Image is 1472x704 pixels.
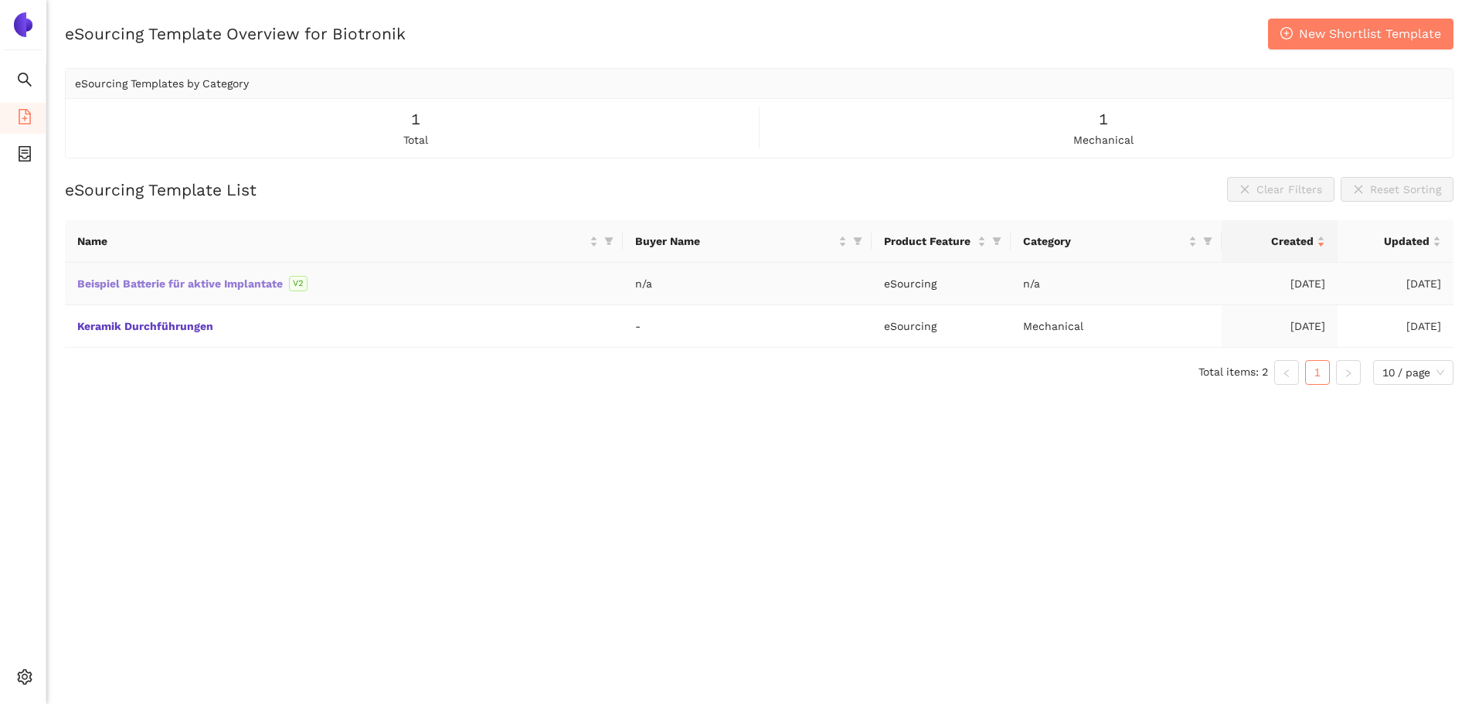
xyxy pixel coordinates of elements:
td: n/a [623,263,872,305]
td: eSourcing [872,305,1011,348]
th: this column's title is Category,this column is sortable [1011,220,1222,263]
span: filter [853,236,862,246]
button: left [1274,360,1299,385]
span: plus-circle [1280,27,1293,42]
button: plus-circleNew Shortlist Template [1268,19,1453,49]
h2: eSourcing Template Overview for Biotronik [65,22,406,45]
th: this column's title is Product Feature,this column is sortable [872,220,1011,263]
span: 10 / page [1382,361,1444,384]
span: filter [850,230,865,253]
span: right [1344,369,1353,378]
td: eSourcing [872,263,1011,305]
span: Updated [1350,233,1430,250]
h2: eSourcing Template List [65,179,257,201]
a: 1 [1306,361,1329,384]
span: 1 [1099,107,1108,131]
span: search [17,66,32,97]
span: filter [601,230,617,253]
td: n/a [1011,263,1222,305]
th: this column's title is Updated,this column is sortable [1338,220,1453,263]
span: Buyer Name [635,233,835,250]
button: right [1336,360,1361,385]
span: file-add [17,104,32,134]
li: Next Page [1336,360,1361,385]
th: this column's title is Name,this column is sortable [65,220,623,263]
button: closeReset Sorting [1341,177,1453,202]
span: mechanical [1073,131,1134,148]
span: left [1282,369,1291,378]
li: Total items: 2 [1198,360,1268,385]
td: [DATE] [1338,263,1453,305]
span: total [403,131,428,148]
li: Previous Page [1274,360,1299,385]
span: filter [604,236,614,246]
td: - [623,305,872,348]
span: filter [1203,236,1212,246]
span: 1 [411,107,420,131]
span: eSourcing Templates by Category [75,77,249,90]
button: closeClear Filters [1227,177,1334,202]
span: V2 [289,276,308,291]
td: [DATE] [1338,305,1453,348]
span: Created [1234,233,1314,250]
span: container [17,141,32,172]
span: New Shortlist Template [1299,24,1441,43]
th: this column's title is Buyer Name,this column is sortable [623,220,872,263]
span: filter [992,236,1001,246]
span: Name [77,233,586,250]
span: filter [989,230,1005,253]
span: Category [1023,233,1185,250]
td: [DATE] [1222,263,1338,305]
div: Page Size [1373,360,1453,385]
span: Product Feature [884,233,974,250]
span: setting [17,664,32,695]
td: Mechanical [1011,305,1222,348]
span: filter [1200,230,1215,253]
td: [DATE] [1222,305,1338,348]
img: Logo [11,12,36,37]
li: 1 [1305,360,1330,385]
